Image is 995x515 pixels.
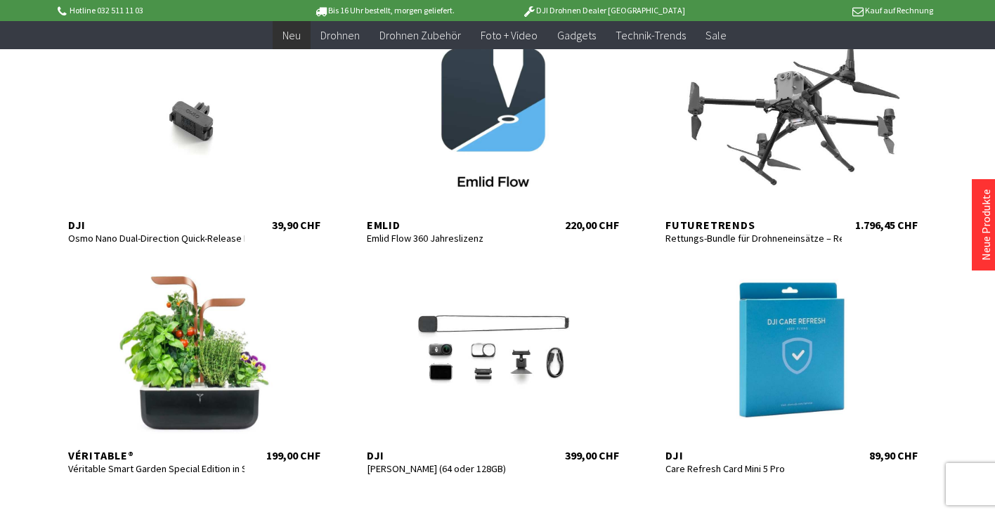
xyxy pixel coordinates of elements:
[379,28,461,42] span: Drohnen Zubehör
[665,462,842,475] div: Care Refresh Card Mini 5 Pro
[481,28,538,42] span: Foto + Video
[606,21,696,50] a: Technik-Trends
[855,218,918,232] div: 1.796,45 CHF
[68,448,245,462] div: Véritable®
[665,448,842,462] div: DJI
[557,28,596,42] span: Gadgets
[353,35,633,232] a: EMLID Emlid Flow 360 Jahreslizenz 220,00 CHF
[651,35,932,232] a: Futuretrends Rettungs-Bundle für Drohneneinsätze – Restube Automatic 75 + AD4 Abwurfsystem 1.796,...
[665,218,842,232] div: Futuretrends
[266,448,320,462] div: 199,00 CHF
[68,218,245,232] div: DJI
[311,21,370,50] a: Drohnen
[282,28,301,42] span: Neu
[665,232,842,245] div: Rettungs-Bundle für Drohneneinsätze – Restube Automatic 75 + AD4 Abwurfsystem
[869,448,918,462] div: 89,90 CHF
[696,21,736,50] a: Sale
[272,218,320,232] div: 39,90 CHF
[979,189,993,261] a: Neue Produkte
[367,232,543,245] div: Emlid Flow 360 Jahreslizenz
[367,462,543,475] div: [PERSON_NAME] (64 oder 128GB)
[565,448,619,462] div: 399,00 CHF
[68,232,245,245] div: Osmo Nano Dual-Direction Quick-Release Foldable Adapter Mount
[367,448,543,462] div: DJI
[565,218,619,232] div: 220,00 CHF
[54,35,334,232] a: DJI Osmo Nano Dual-Direction Quick-Release Foldable Adapter Mount 39,90 CHF
[705,28,727,42] span: Sale
[651,266,932,462] a: DJI Care Refresh Card Mini 5 Pro 89,90 CHF
[320,28,360,42] span: Drohnen
[55,2,274,19] p: Hotline 032 511 11 03
[471,21,547,50] a: Foto + Video
[370,21,471,50] a: Drohnen Zubehör
[353,266,633,462] a: DJI [PERSON_NAME] (64 oder 128GB) 399,00 CHF
[68,462,245,475] div: Véritable Smart Garden Special Edition in Schwarz/Kupfer
[616,28,686,42] span: Technik-Trends
[494,2,713,19] p: DJI Drohnen Dealer [GEOGRAPHIC_DATA]
[54,266,334,462] a: Véritable® Véritable Smart Garden Special Edition in Schwarz/Kupfer 199,00 CHF
[273,21,311,50] a: Neu
[274,2,493,19] p: Bis 16 Uhr bestellt, morgen geliefert.
[713,2,932,19] p: Kauf auf Rechnung
[367,218,543,232] div: EMLID
[547,21,606,50] a: Gadgets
